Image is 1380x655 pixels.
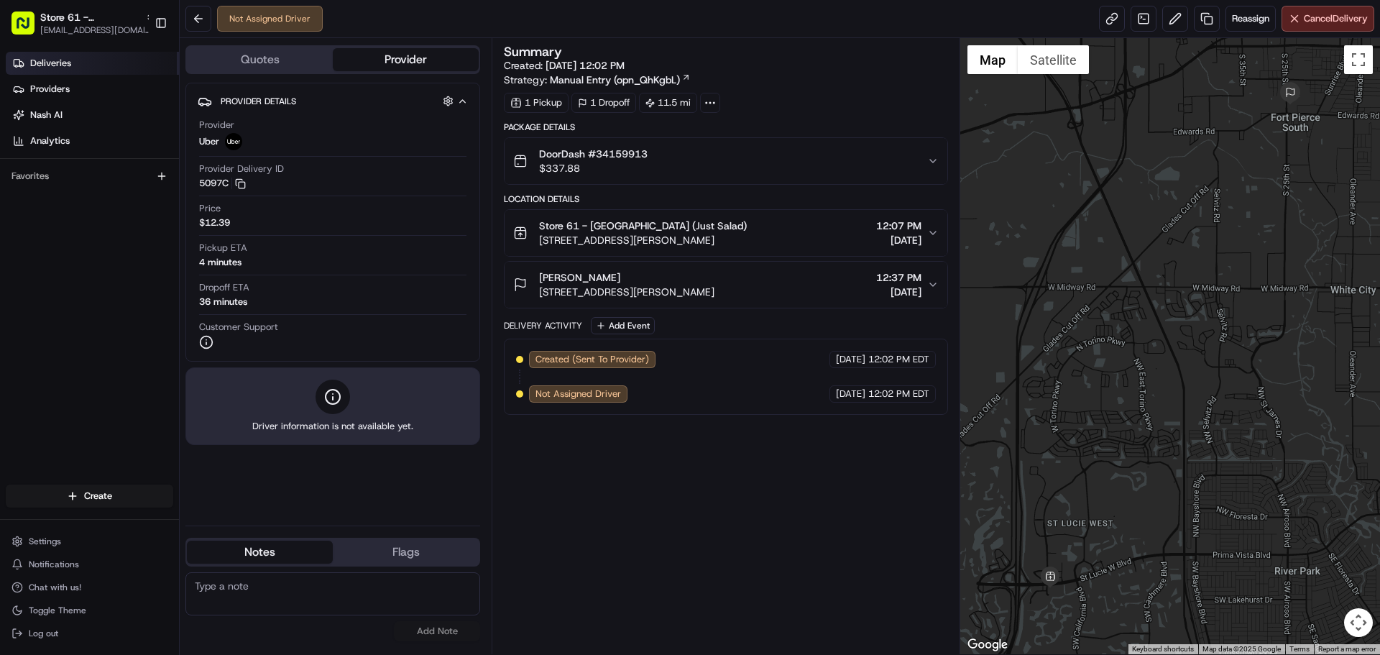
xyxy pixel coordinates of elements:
[6,531,173,551] button: Settings
[964,636,1011,654] a: Open this area in Google Maps (opens a new window)
[967,45,1018,74] button: Show street map
[55,223,85,234] span: [DATE]
[868,388,929,400] span: 12:02 PM EDT
[37,93,237,108] input: Clear
[6,165,173,188] div: Favorites
[199,162,284,175] span: Provider Delivery ID
[14,187,96,198] div: Past conversations
[535,388,621,400] span: Not Assigned Driver
[333,48,479,71] button: Provider
[539,147,648,161] span: DoorDash #34159913
[591,317,655,334] button: Add Event
[199,119,234,132] span: Provider
[1289,645,1310,653] a: Terms (opens in new tab)
[47,223,52,234] span: •
[571,93,636,113] div: 1 Dropoff
[121,323,133,334] div: 💻
[6,129,179,152] a: Analytics
[136,321,231,336] span: API Documentation
[29,559,79,570] span: Notifications
[836,388,865,400] span: [DATE]
[505,138,947,184] button: DoorDash #34159913$337.88
[198,89,468,113] button: Provider Details
[199,202,221,215] span: Price
[6,577,173,597] button: Chat with us!
[29,628,58,639] span: Log out
[6,485,173,508] button: Create
[868,353,929,366] span: 12:02 PM EDT
[143,357,174,367] span: Pylon
[30,137,56,163] img: 1755196953914-cd9d9cba-b7f7-46ee-b6f5-75ff69acacf5
[187,541,333,564] button: Notes
[14,248,37,271] img: Liam S.
[199,242,247,255] span: Pickup ETA
[504,193,947,205] div: Location Details
[836,353,865,366] span: [DATE]
[65,152,198,163] div: We're available if you need us!
[119,262,124,273] span: •
[1018,45,1089,74] button: Show satellite imagery
[6,52,179,75] a: Deliveries
[29,582,81,593] span: Chat with us!
[1344,608,1373,637] button: Map camera controls
[187,48,333,71] button: Quotes
[199,256,241,269] div: 4 minutes
[6,6,149,40] button: Store 61 - [GEOGRAPHIC_DATA] (Just Salad)[EMAIL_ADDRESS][DOMAIN_NAME]
[30,57,71,70] span: Deliveries
[333,541,479,564] button: Flags
[199,135,219,148] span: Uber
[127,262,157,273] span: [DATE]
[1344,45,1373,74] button: Toggle fullscreen view
[1282,6,1374,32] button: CancelDelivery
[504,45,562,58] h3: Summary
[6,554,173,574] button: Notifications
[252,420,413,433] span: Driver information is not available yet.
[14,137,40,163] img: 1736555255976-a54dd68f-1ca7-489b-9aae-adbdc363a1c4
[6,600,173,620] button: Toggle Theme
[6,623,173,643] button: Log out
[1318,645,1376,653] a: Report a map error
[504,122,947,133] div: Package Details
[221,96,296,107] span: Provider Details
[1304,12,1368,25] span: Cancel Delivery
[539,219,747,233] span: Store 61 - [GEOGRAPHIC_DATA] (Just Salad)
[14,58,262,81] p: Welcome 👋
[223,184,262,201] button: See all
[199,321,278,334] span: Customer Support
[1132,644,1194,654] button: Keyboard shortcuts
[504,58,625,73] span: Created:
[29,536,61,547] span: Settings
[199,281,249,294] span: Dropoff ETA
[14,323,26,334] div: 📗
[225,133,242,150] img: uber-new-logo.jpeg
[550,73,680,87] span: Manual Entry (opn_QhKgbL)
[876,233,921,247] span: [DATE]
[101,356,174,367] a: Powered byPylon
[504,320,582,331] div: Delivery Activity
[1225,6,1276,32] button: Reassign
[964,636,1011,654] img: Google
[539,233,747,247] span: [STREET_ADDRESS][PERSON_NAME]
[1202,645,1281,653] span: Map data ©2025 Google
[539,270,620,285] span: [PERSON_NAME]
[505,210,947,256] button: Store 61 - [GEOGRAPHIC_DATA] (Just Salad)[STREET_ADDRESS][PERSON_NAME]12:07 PM[DATE]
[535,353,649,366] span: Created (Sent To Provider)
[639,93,697,113] div: 11.5 mi
[505,262,947,308] button: [PERSON_NAME][STREET_ADDRESS][PERSON_NAME]12:37 PM[DATE]
[539,161,648,175] span: $337.88
[40,24,155,36] button: [EMAIL_ADDRESS][DOMAIN_NAME]
[29,321,110,336] span: Knowledge Base
[84,490,112,503] span: Create
[199,177,246,190] button: 5097C
[29,262,40,274] img: 1736555255976-a54dd68f-1ca7-489b-9aae-adbdc363a1c4
[1232,12,1269,25] span: Reassign
[14,14,43,43] img: Nash
[546,59,625,72] span: [DATE] 12:02 PM
[504,93,569,113] div: 1 Pickup
[550,73,691,87] a: Manual Entry (opn_QhKgbL)
[30,109,63,122] span: Nash AI
[9,316,116,342] a: 📗Knowledge Base
[40,10,139,24] button: Store 61 - [GEOGRAPHIC_DATA] (Just Salad)
[876,270,921,285] span: 12:37 PM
